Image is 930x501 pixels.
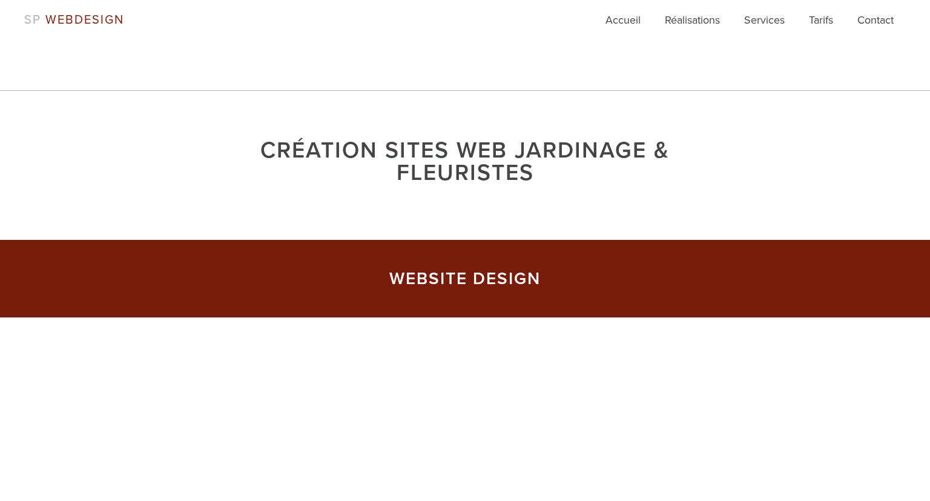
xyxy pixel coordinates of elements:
a: SP WEBDESIGN [24,13,124,27]
a: Réalisations [665,12,720,36]
h3: WEBSITE DESIGN [193,270,737,287]
a: Services [744,12,785,36]
span: SP [24,13,41,27]
a: Tarifs [809,12,833,36]
a: Accueil [605,12,641,36]
a: Contact [857,12,894,36]
span: WEBDESIGN [45,13,124,27]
